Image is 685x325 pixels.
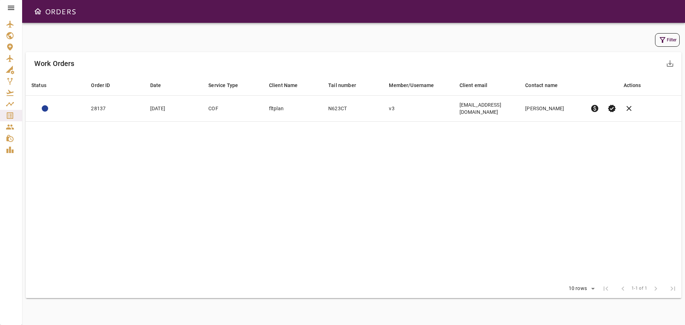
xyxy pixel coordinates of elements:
[590,104,599,113] span: paid
[661,55,679,72] button: Export
[614,280,631,297] span: Previous Page
[597,280,614,297] span: First Page
[389,81,434,90] div: Member/Username
[91,81,119,90] span: Order ID
[454,96,520,122] td: [EMAIL_ADDRESS][DOMAIN_NAME]
[631,285,647,292] span: 1-1 of 1
[603,100,620,117] button: Set Permit Ready
[460,81,488,90] div: Client email
[608,104,616,113] span: verified
[263,96,323,122] td: fltplan
[323,96,383,122] td: N623CT
[31,81,46,90] div: Status
[666,59,674,68] span: save_alt
[31,81,56,90] span: Status
[564,283,597,294] div: 10 rows
[150,81,171,90] span: Date
[389,81,443,90] span: Member/Username
[525,81,558,90] div: Contact name
[664,280,681,297] span: Last Page
[203,96,263,122] td: COF
[328,81,365,90] span: Tail number
[144,96,203,122] td: [DATE]
[269,81,307,90] span: Client Name
[328,81,356,90] div: Tail number
[150,81,161,90] div: Date
[85,96,144,122] td: 28137
[625,104,633,113] span: clear
[208,81,238,90] div: Service Type
[34,58,75,69] h6: Work Orders
[525,81,567,90] span: Contact name
[42,105,48,112] div: ADMIN
[45,6,76,17] h6: ORDERS
[31,4,45,19] button: Open drawer
[383,96,453,122] td: v3
[586,100,603,117] button: Pre-Invoice order
[269,81,298,90] div: Client Name
[655,33,680,47] button: Filter
[91,81,110,90] div: Order ID
[620,100,638,117] button: Cancel order
[208,81,247,90] span: Service Type
[460,81,497,90] span: Client email
[567,285,589,291] div: 10 rows
[519,96,584,122] td: [PERSON_NAME]
[647,280,664,297] span: Next Page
